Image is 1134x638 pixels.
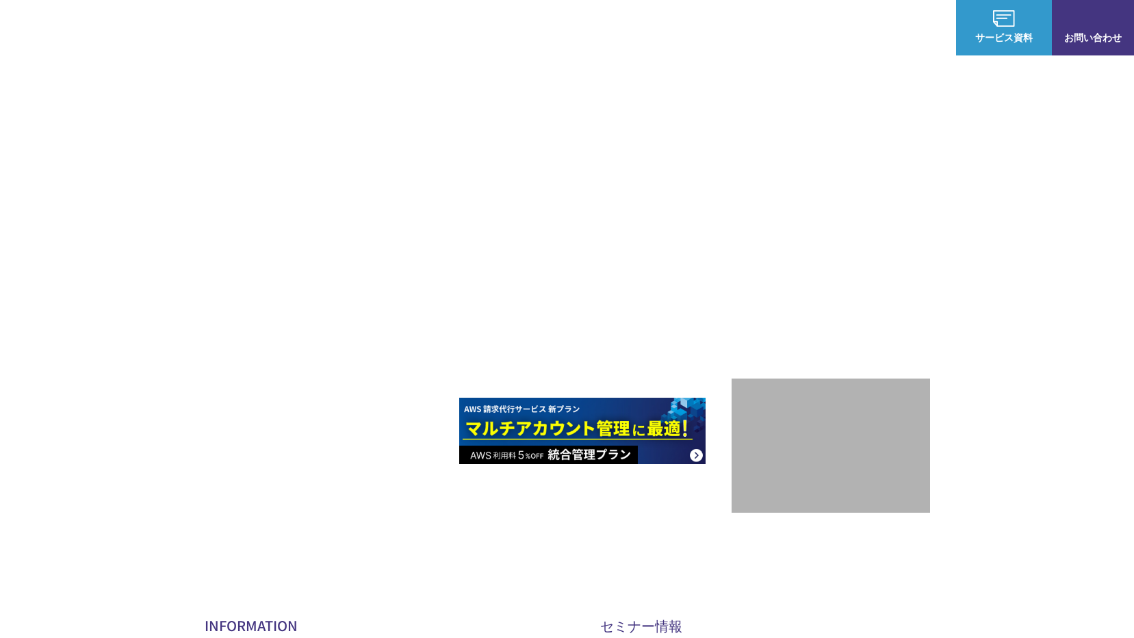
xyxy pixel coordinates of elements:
[205,225,732,357] h1: AWS ジャーニーの 成功を実現
[482,21,515,35] p: 強み
[769,124,892,247] img: AWSプレミアティアサービスパートナー
[205,398,451,464] img: AWSとの戦略的協業契約 締結
[205,151,732,212] p: AWSの導入からコスト削減、 構成・運用の最適化からデータ活用まで 規模や業種業態を問わない マネージドサービスで
[759,399,903,499] img: 契約件数
[825,21,877,35] p: ナレッジ
[543,21,595,35] p: サービス
[904,21,942,35] a: ログイン
[1052,30,1134,44] span: お問い合わせ
[157,13,257,42] span: NHN テコラス AWS総合支援サービス
[753,264,909,316] p: 最上位プレミアティア サービスパートナー
[956,30,1052,44] span: サービス資料
[815,264,846,283] em: AWS
[993,10,1015,27] img: AWS総合支援サービス C-Chorus サービス資料
[21,11,257,44] a: AWS総合支援サービス C-Chorus NHN テコラスAWS総合支援サービス
[459,398,706,464] img: AWS請求代行サービス 統合管理プラン
[600,615,963,635] h2: セミナー情報
[205,615,567,635] h2: INFORMATION
[622,21,732,35] p: 業種別ソリューション
[759,21,797,35] a: 導入事例
[1082,10,1104,27] img: お問い合わせ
